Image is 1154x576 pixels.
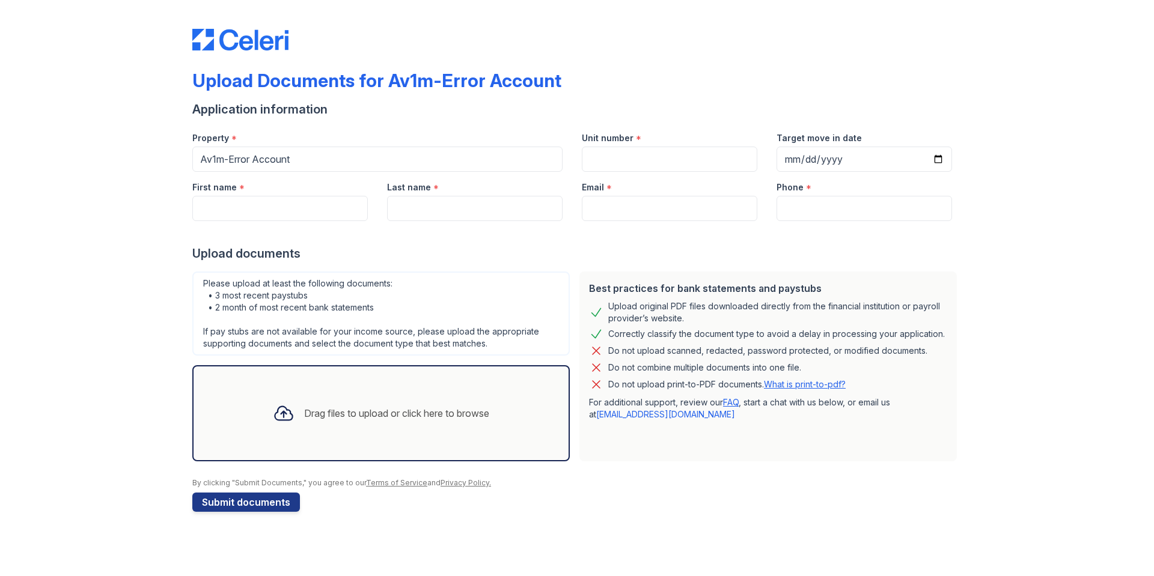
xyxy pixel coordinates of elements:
[608,327,945,341] div: Correctly classify the document type to avoid a delay in processing your application.
[777,181,804,193] label: Phone
[192,493,300,512] button: Submit documents
[304,406,489,420] div: Drag files to upload or click here to browse
[608,344,927,358] div: Do not upload scanned, redacted, password protected, or modified documents.
[589,281,947,296] div: Best practices for bank statements and paystubs
[192,181,237,193] label: First name
[192,245,962,262] div: Upload documents
[192,29,288,50] img: CE_Logo_Blue-a8612792a0a2168367f1c8372b55b34899dd931a85d93a1a3d3e32e68fde9ad4.png
[441,478,491,487] a: Privacy Policy.
[777,132,862,144] label: Target move in date
[387,181,431,193] label: Last name
[582,132,633,144] label: Unit number
[608,300,947,324] div: Upload original PDF files downloaded directly from the financial institution or payroll provider’...
[192,101,962,118] div: Application information
[582,181,604,193] label: Email
[366,478,427,487] a: Terms of Service
[608,360,801,375] div: Do not combine multiple documents into one file.
[608,378,846,390] p: Do not upload print-to-PDF documents.
[723,397,739,407] a: FAQ
[192,478,962,488] div: By clicking "Submit Documents," you agree to our and
[192,271,570,356] div: Please upload at least the following documents: • 3 most recent paystubs • 2 month of most recent...
[192,132,229,144] label: Property
[589,396,947,420] p: For additional support, review our , start a chat with us below, or email us at
[596,409,735,419] a: [EMAIL_ADDRESS][DOMAIN_NAME]
[764,379,846,389] a: What is print-to-pdf?
[192,70,561,91] div: Upload Documents for Av1m-Error Account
